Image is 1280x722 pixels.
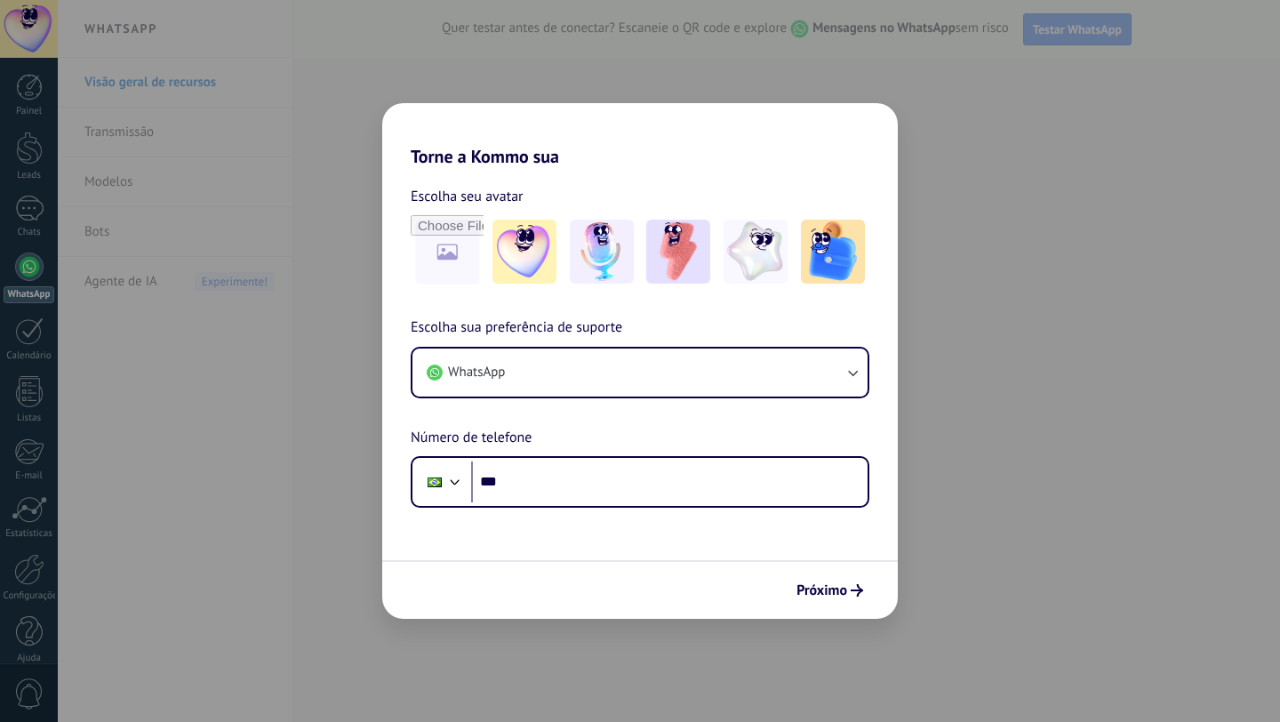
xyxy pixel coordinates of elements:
[492,220,556,284] img: -1.jpeg
[796,584,847,597] span: Próximo
[412,349,868,397] button: WhatsApp
[724,220,788,284] img: -4.jpeg
[411,427,532,450] span: Número de telefone
[418,463,452,501] div: Brazil: + 55
[411,185,524,208] span: Escolha seu avatar
[448,364,505,381] span: WhatsApp
[788,575,871,606] button: Próximo
[646,220,710,284] img: -3.jpeg
[801,220,865,284] img: -5.jpeg
[411,317,622,340] span: Escolha sua preferência de suporte
[382,103,898,167] h2: Torne a Kommo sua
[570,220,634,284] img: -2.jpeg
